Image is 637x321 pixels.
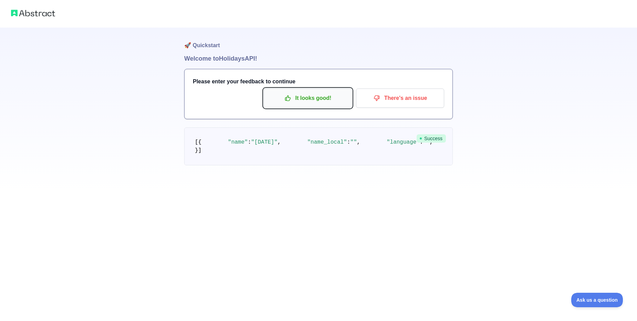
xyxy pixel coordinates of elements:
span: Success [417,134,446,143]
img: Abstract logo [11,8,55,18]
span: , [357,139,361,145]
span: "language" [387,139,420,145]
p: There's an issue [361,92,439,104]
span: "name" [228,139,248,145]
span: : [347,139,351,145]
span: [ [195,139,198,145]
iframe: Toggle Customer Support [571,293,623,307]
h1: Welcome to Holidays API! [184,54,453,63]
button: It looks good! [264,89,352,108]
p: It looks good! [269,92,347,104]
button: There's an issue [356,89,444,108]
span: "[DATE]" [251,139,278,145]
span: "" [350,139,357,145]
span: "name_local" [307,139,347,145]
span: : [248,139,251,145]
span: , [278,139,281,145]
h1: 🚀 Quickstart [184,28,453,54]
h3: Please enter your feedback to continue [193,77,444,86]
